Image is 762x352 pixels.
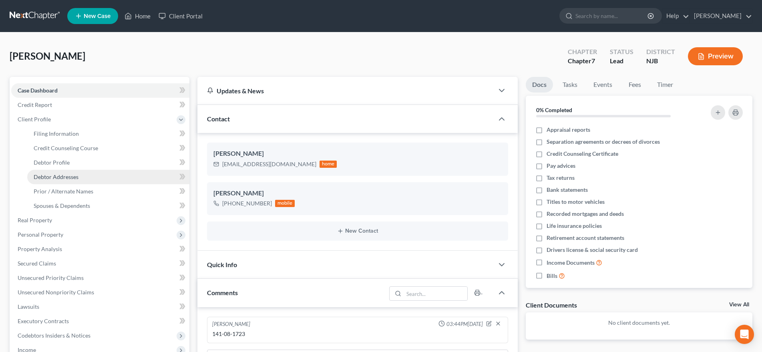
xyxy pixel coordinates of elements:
[622,77,647,93] a: Fees
[18,274,84,281] span: Unsecured Priority Claims
[27,199,189,213] a: Spouses & Dependents
[207,289,238,296] span: Comments
[11,314,189,328] a: Executory Contracts
[18,101,52,108] span: Credit Report
[735,325,754,344] div: Open Intercom Messenger
[547,198,605,206] span: Titles to motor vehicles
[587,77,619,93] a: Events
[155,9,207,23] a: Client Portal
[547,126,590,134] span: Appraisal reports
[18,289,94,296] span: Unsecured Nonpriority Claims
[207,86,484,95] div: Updates & News
[11,242,189,256] a: Property Analysis
[18,87,58,94] span: Case Dashboard
[547,162,575,170] span: Pay advices
[610,56,633,66] div: Lead
[320,161,337,168] div: home
[18,231,63,238] span: Personal Property
[18,318,69,324] span: Executory Contracts
[547,222,602,230] span: Life insurance policies
[18,116,51,123] span: Client Profile
[575,8,649,23] input: Search by name...
[11,83,189,98] a: Case Dashboard
[27,155,189,170] a: Debtor Profile
[568,47,597,56] div: Chapter
[11,98,189,112] a: Credit Report
[207,115,230,123] span: Contact
[18,245,62,252] span: Property Analysis
[532,319,746,327] p: No client documents yet.
[526,77,553,93] a: Docs
[547,234,624,242] span: Retirement account statements
[651,77,680,93] a: Timer
[34,145,98,151] span: Credit Counseling Course
[10,50,85,62] span: [PERSON_NAME]
[34,130,79,137] span: Filing Information
[27,141,189,155] a: Credit Counseling Course
[222,160,316,168] div: [EMAIL_ADDRESS][DOMAIN_NAME]
[213,189,502,198] div: [PERSON_NAME]
[729,302,749,308] a: View All
[34,202,90,209] span: Spouses & Dependents
[662,9,689,23] a: Help
[34,173,78,180] span: Debtor Addresses
[404,287,468,300] input: Search...
[11,256,189,271] a: Secured Claims
[27,170,189,184] a: Debtor Addresses
[556,77,584,93] a: Tasks
[121,9,155,23] a: Home
[547,138,660,146] span: Separation agreements or decrees of divorces
[526,301,577,309] div: Client Documents
[688,47,743,65] button: Preview
[11,271,189,285] a: Unsecured Priority Claims
[11,300,189,314] a: Lawsuits
[18,332,90,339] span: Codebtors Insiders & Notices
[547,186,588,194] span: Bank statements
[547,150,618,158] span: Credit Counseling Certificate
[27,127,189,141] a: Filing Information
[84,13,111,19] span: New Case
[646,47,675,56] div: District
[212,330,503,338] div: 141-08-1723
[213,149,502,159] div: [PERSON_NAME]
[207,261,237,268] span: Quick Info
[568,56,597,66] div: Chapter
[213,228,502,234] button: New Contact
[547,246,638,254] span: Drivers license & social security card
[547,210,624,218] span: Recorded mortgages and deeds
[34,159,70,166] span: Debtor Profile
[18,303,39,310] span: Lawsuits
[610,47,633,56] div: Status
[27,184,189,199] a: Prior / Alternate Names
[34,188,93,195] span: Prior / Alternate Names
[446,320,483,328] span: 03:44PM[DATE]
[646,56,675,66] div: NJB
[18,217,52,223] span: Real Property
[547,174,575,182] span: Tax returns
[222,199,272,207] div: [PHONE_NUMBER]
[690,9,752,23] a: [PERSON_NAME]
[536,107,572,113] strong: 0% Completed
[11,285,189,300] a: Unsecured Nonpriority Claims
[547,259,595,267] span: Income Documents
[275,200,295,207] div: mobile
[18,260,56,267] span: Secured Claims
[547,272,557,280] span: Bills
[591,57,595,64] span: 7
[212,320,250,328] div: [PERSON_NAME]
